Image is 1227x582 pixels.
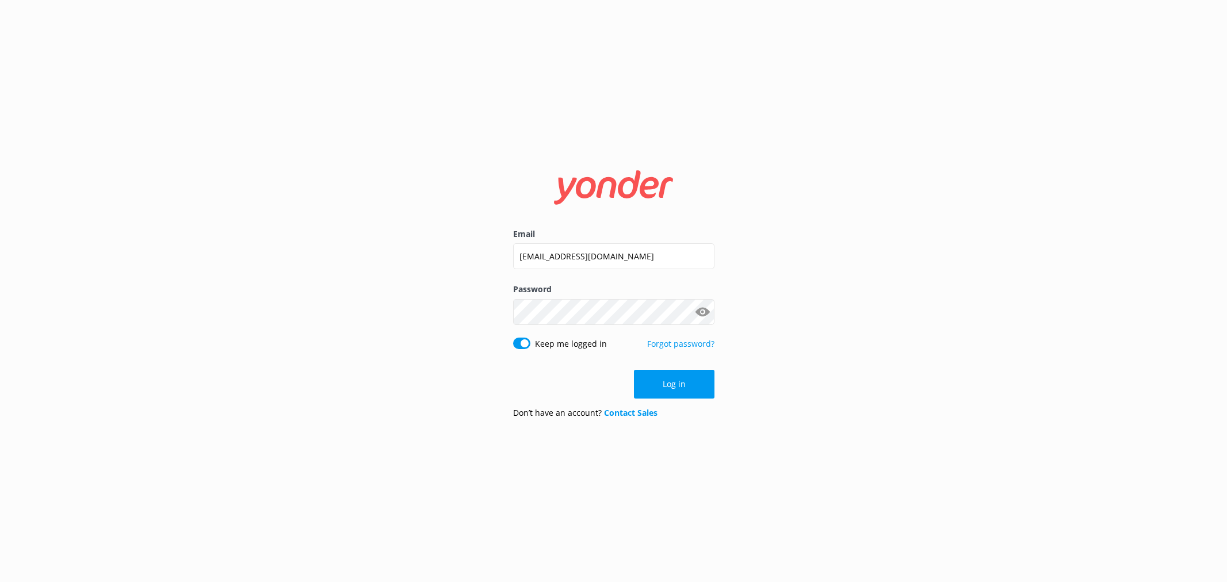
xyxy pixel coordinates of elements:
[513,228,714,240] label: Email
[691,300,714,323] button: Show password
[535,338,607,350] label: Keep me logged in
[604,407,658,418] a: Contact Sales
[513,243,714,269] input: user@emailaddress.com
[513,283,714,296] label: Password
[513,407,658,419] p: Don’t have an account?
[634,370,714,399] button: Log in
[647,338,714,349] a: Forgot password?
